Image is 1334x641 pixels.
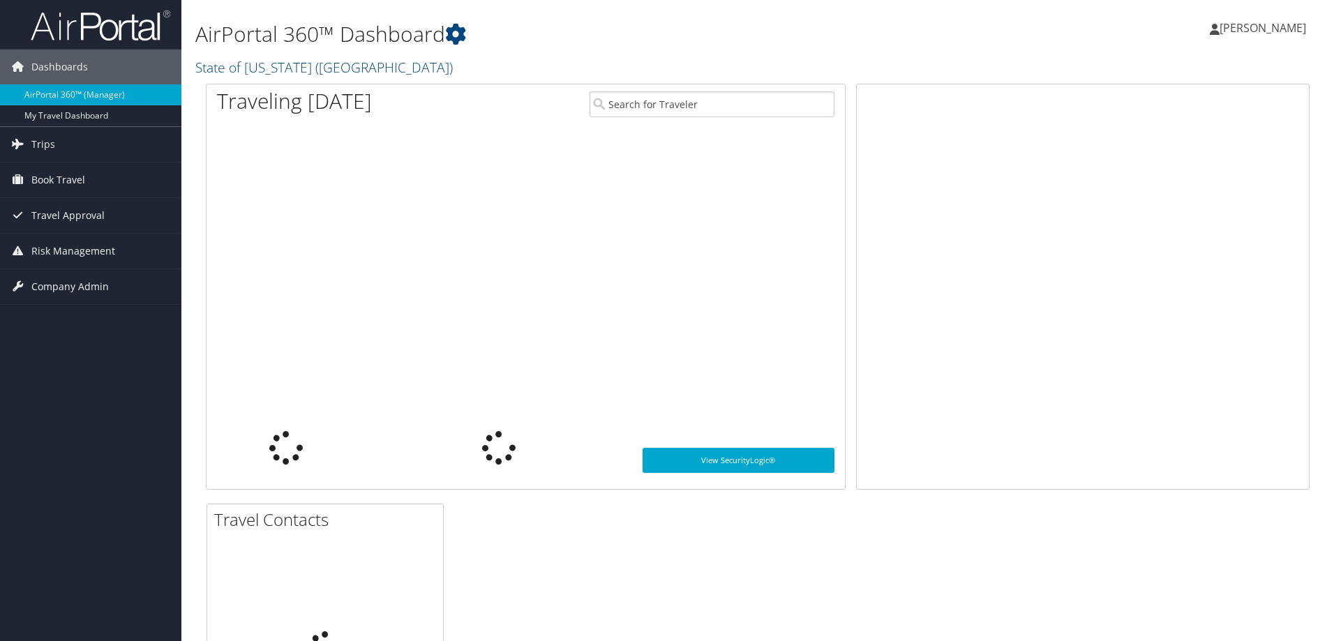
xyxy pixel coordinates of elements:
[31,127,55,162] span: Trips
[195,58,456,77] a: State of [US_STATE] ([GEOGRAPHIC_DATA])
[31,234,115,269] span: Risk Management
[195,20,945,49] h1: AirPortal 360™ Dashboard
[31,198,105,233] span: Travel Approval
[31,9,170,42] img: airportal-logo.png
[1210,7,1320,49] a: [PERSON_NAME]
[214,508,443,531] h2: Travel Contacts
[1220,20,1306,36] span: [PERSON_NAME]
[31,163,85,197] span: Book Travel
[31,269,109,304] span: Company Admin
[217,86,372,116] h1: Traveling [DATE]
[643,448,834,473] a: View SecurityLogic®
[31,50,88,84] span: Dashboards
[590,91,834,117] input: Search for Traveler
